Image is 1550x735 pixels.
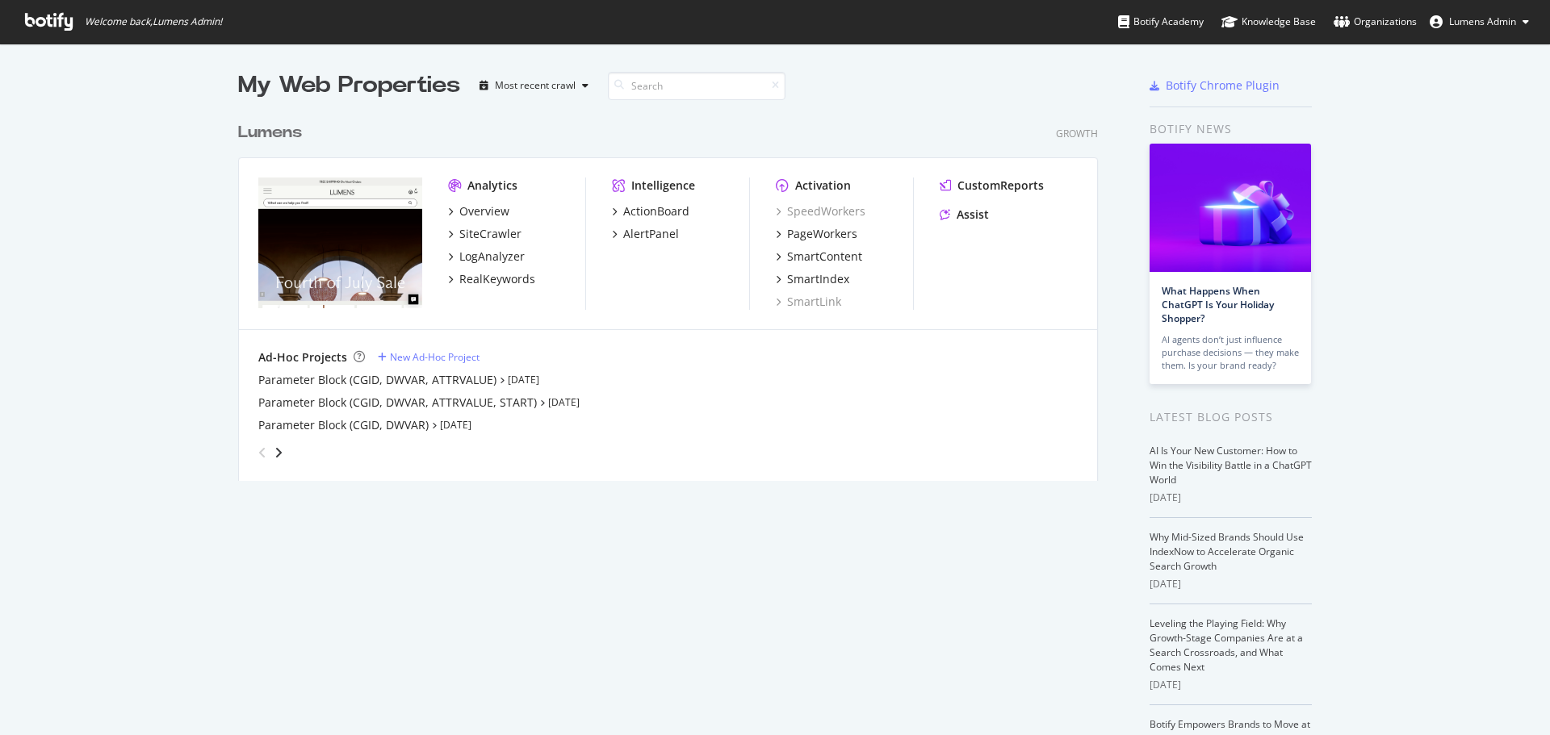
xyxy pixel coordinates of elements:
a: AI Is Your New Customer: How to Win the Visibility Battle in a ChatGPT World [1150,444,1312,487]
div: SiteCrawler [459,226,522,242]
a: SmartContent [776,248,862,265]
div: Analytics [467,177,517,194]
div: RealKeywords [459,271,535,287]
a: ActionBoard [612,203,689,219]
a: What Happens When ChatGPT Is Your Holiday Shopper? [1162,284,1274,325]
a: [DATE] [508,373,539,386]
input: Search [608,72,785,100]
a: New Ad-Hoc Project [378,350,480,364]
a: Assist [940,207,989,223]
a: Why Mid-Sized Brands Should Use IndexNow to Accelerate Organic Search Growth [1150,530,1304,573]
div: Overview [459,203,509,219]
a: SmartLink [776,294,841,310]
a: RealKeywords [448,271,535,287]
a: [DATE] [440,418,471,432]
a: SiteCrawler [448,226,522,242]
a: Leveling the Playing Field: Why Growth-Stage Companies Are at a Search Crossroads, and What Comes... [1150,616,1303,674]
span: Lumens Admin [1449,15,1516,28]
a: SpeedWorkers [776,203,865,219]
a: PageWorkers [776,226,857,242]
div: angle-left [252,440,273,466]
a: Overview [448,203,509,219]
a: AlertPanel [612,226,679,242]
div: Botify Academy [1118,14,1204,30]
div: Growth [1056,127,1098,140]
div: CustomReports [957,177,1044,194]
img: www.lumens.com [258,177,422,308]
a: [DATE] [548,395,580,409]
a: Parameter Block (CGID, DWVAR, ATTRVALUE) [258,372,496,388]
div: Activation [795,177,851,194]
div: grid [238,102,1111,481]
div: My Web Properties [238,69,460,102]
div: Organizations [1334,14,1417,30]
div: Knowledge Base [1221,14,1316,30]
div: Most recent crawl [495,81,576,90]
div: ActionBoard [623,203,689,219]
div: [DATE] [1150,577,1312,591]
a: Parameter Block (CGID, DWVAR) [258,417,429,433]
div: Lumens [238,121,302,144]
div: Ad-Hoc Projects [258,349,347,365]
button: Most recent crawl [473,73,595,98]
div: LogAnalyzer [459,248,525,265]
a: Parameter Block (CGID, DWVAR, ATTRVALUE, START) [258,395,537,411]
div: angle-right [273,445,284,461]
a: LogAnalyzer [448,248,525,265]
img: What Happens When ChatGPT Is Your Holiday Shopper? [1150,144,1311,272]
div: SmartIndex [787,271,849,287]
div: Botify news [1150,120,1312,138]
div: New Ad-Hoc Project [390,350,480,364]
span: Welcome back, Lumens Admin ! [85,15,222,28]
a: Lumens [238,121,308,144]
div: Intelligence [631,177,695,194]
div: Botify Chrome Plugin [1166,77,1280,94]
a: CustomReports [940,177,1044,194]
div: AI agents don’t just influence purchase decisions — they make them. Is your brand ready? [1162,333,1299,372]
div: AlertPanel [623,226,679,242]
div: [DATE] [1150,491,1312,505]
div: Latest Blog Posts [1150,408,1312,426]
div: Assist [957,207,989,223]
button: Lumens Admin [1417,9,1542,35]
div: PageWorkers [787,226,857,242]
a: SmartIndex [776,271,849,287]
div: [DATE] [1150,678,1312,692]
a: Botify Chrome Plugin [1150,77,1280,94]
div: SmartContent [787,248,862,265]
